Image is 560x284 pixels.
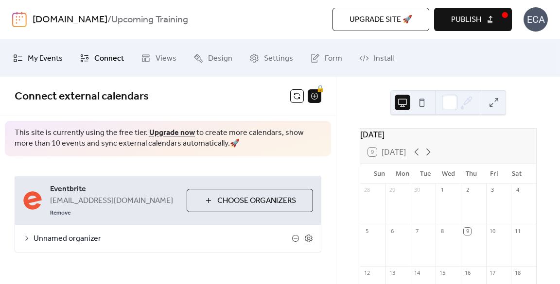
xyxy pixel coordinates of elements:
span: Unnamed organizer [34,233,292,245]
span: Upgrade site 🚀 [350,14,412,26]
div: 18 [514,269,521,276]
button: Choose Organizers [187,189,313,212]
div: 4 [514,186,521,194]
div: 9 [464,228,471,235]
div: Tue [414,164,437,184]
span: Install [374,51,394,66]
div: Thu [460,164,483,184]
div: Wed [437,164,460,184]
div: 15 [438,269,446,276]
a: [DOMAIN_NAME] [33,11,107,29]
div: 30 [414,186,421,194]
a: Design [186,43,240,73]
div: 11 [514,228,521,235]
div: 3 [489,186,496,194]
div: 13 [388,269,396,276]
span: Settings [264,51,293,66]
span: Design [208,51,232,66]
span: Choose Organizers [217,195,296,207]
span: Connect external calendars [15,86,149,107]
div: 17 [489,269,496,276]
span: Form [325,51,342,66]
div: Sat [506,164,528,184]
b: Upcoming Training [111,11,188,29]
span: Connect [94,51,124,66]
div: 14 [414,269,421,276]
div: Mon [391,164,414,184]
a: Install [352,43,401,73]
span: [EMAIL_ADDRESS][DOMAIN_NAME] [50,195,173,207]
button: Upgrade site 🚀 [332,8,429,31]
a: Connect [72,43,131,73]
img: eventbrite [23,191,42,210]
span: Eventbrite [50,184,179,195]
div: 1 [438,186,446,194]
div: Fri [483,164,506,184]
div: 28 [363,186,370,194]
div: [DATE] [360,129,536,140]
a: My Events [6,43,70,73]
span: Views [156,51,176,66]
div: ECA [524,7,548,32]
span: My Events [28,51,63,66]
div: 12 [363,269,370,276]
div: 2 [464,186,471,194]
a: Upgrade now [149,125,195,140]
span: This site is currently using the free tier. to create more calendars, show more than 10 events an... [15,128,321,150]
b: / [107,11,111,29]
span: Publish [451,14,481,26]
button: Publish [434,8,512,31]
a: Form [303,43,350,73]
div: 16 [464,269,471,276]
div: Sun [368,164,391,184]
a: Views [134,43,184,73]
img: logo [12,12,27,27]
span: Remove [50,209,70,217]
div: 6 [388,228,396,235]
div: 8 [438,228,446,235]
div: 7 [414,228,421,235]
div: 29 [388,186,396,194]
div: 5 [363,228,370,235]
div: 10 [489,228,496,235]
a: Settings [242,43,300,73]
